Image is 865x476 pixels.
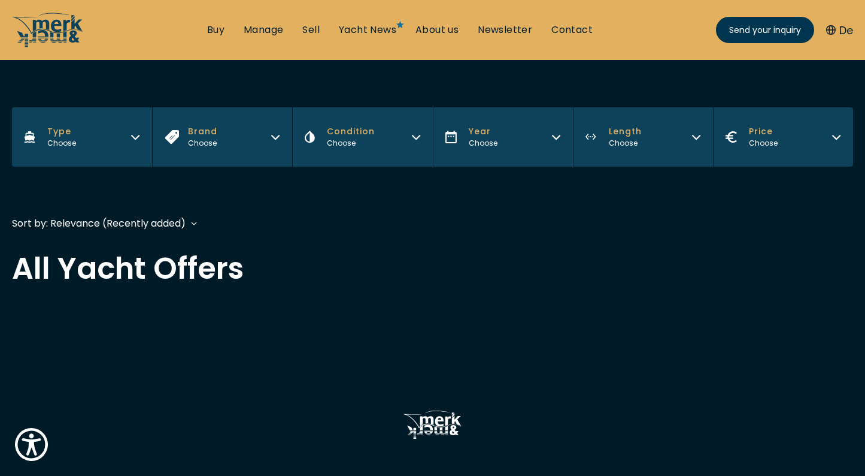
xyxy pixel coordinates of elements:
div: Choose [749,138,778,149]
a: About us [415,23,459,37]
div: Choose [47,138,76,149]
span: Price [749,125,778,138]
a: Buy [207,23,224,37]
div: Choose [327,138,375,149]
button: De [826,22,853,38]
span: Type [47,125,76,138]
a: Yacht News [339,23,396,37]
button: PriceChoose [713,107,853,167]
button: BrandChoose [152,107,292,167]
a: Manage [244,23,283,37]
div: Choose [188,138,217,149]
button: YearChoose [433,107,573,167]
button: TypeChoose [12,107,152,167]
span: Year [469,125,497,138]
a: Contact [551,23,593,37]
a: / [12,38,84,52]
div: Sort by: Relevance (Recently added) [12,216,186,231]
div: Choose [469,138,497,149]
a: Send your inquiry [716,17,814,43]
span: Condition [327,125,375,138]
div: Choose [609,138,642,149]
button: LengthChoose [573,107,713,167]
a: Newsletter [478,23,532,37]
span: Brand [188,125,217,138]
h2: All Yacht Offers [12,254,853,284]
span: Length [609,125,642,138]
a: Sell [302,23,320,37]
button: ConditionChoose [292,107,432,167]
button: Show Accessibility Preferences [12,425,51,464]
span: Send your inquiry [729,24,801,37]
